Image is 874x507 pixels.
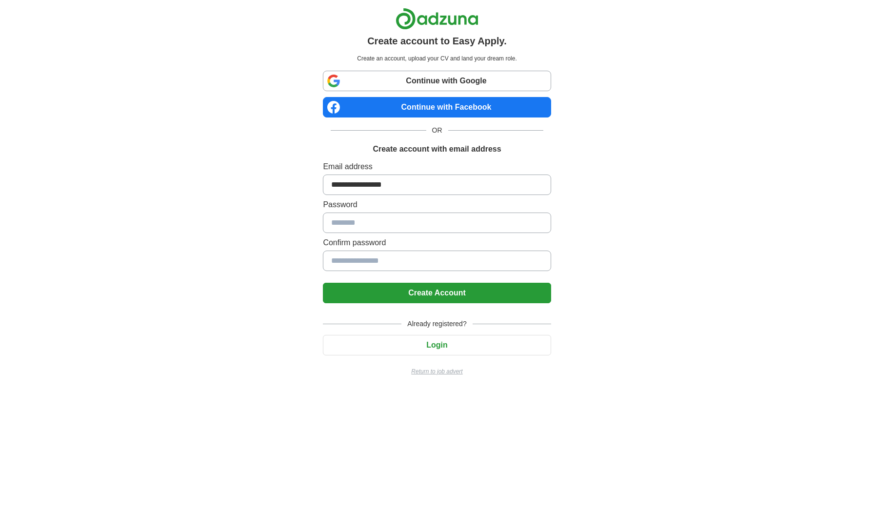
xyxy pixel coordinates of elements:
[426,125,448,136] span: OR
[323,161,551,173] label: Email address
[323,335,551,355] button: Login
[323,97,551,117] a: Continue with Facebook
[325,54,549,63] p: Create an account, upload your CV and land your dream role.
[323,367,551,376] a: Return to job advert
[367,34,507,48] h1: Create account to Easy Apply.
[323,237,551,249] label: Confirm password
[401,319,472,329] span: Already registered?
[323,71,551,91] a: Continue with Google
[396,8,478,30] img: Adzuna logo
[373,143,501,155] h1: Create account with email address
[323,283,551,303] button: Create Account
[323,341,551,349] a: Login
[323,199,551,211] label: Password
